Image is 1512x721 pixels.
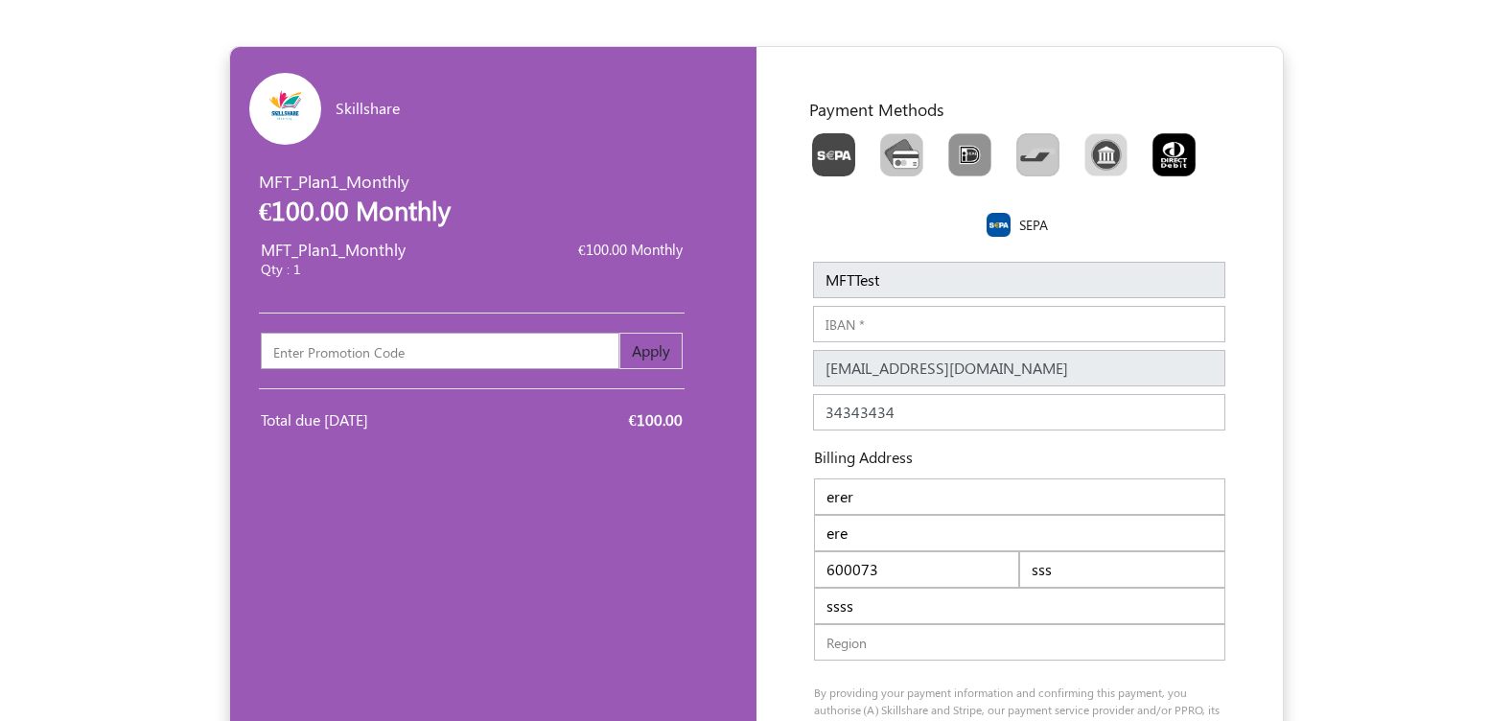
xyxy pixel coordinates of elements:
[814,515,1225,551] input: Address Line 2
[813,262,1225,298] input: Name
[814,551,1020,588] input: Postal code
[813,394,1225,430] input: Phone
[809,99,1244,119] h5: Payment Methods
[785,448,913,466] h6: Billing Address
[814,624,1225,661] input: Region
[987,213,1011,237] img: Sepa.png
[259,169,499,233] div: MFT_Plan1_Monthly
[1152,133,1196,176] img: GOCARDLESS.png
[948,133,991,176] img: Ideal.png
[261,262,500,278] h2: Qty : 1
[813,306,1225,342] input: IBAN *
[814,588,1225,624] input: Country
[259,195,499,225] h2: €100.00 Monthly
[813,350,1225,386] input: E-mail
[336,99,582,117] h6: Skillshare
[1019,551,1225,588] input: City
[578,240,683,259] span: €100.00 Monthly
[619,333,683,369] button: Apply
[880,133,923,176] img: CardCollection.png
[814,478,1225,515] input: Address Line 1
[812,133,855,176] img: Sepa.png
[800,127,1244,191] div: Toolbar with button groups
[1084,133,1128,176] img: BankTransfer.png
[1019,215,1048,235] label: SEPA
[629,409,683,430] span: €100.00
[1016,133,1059,176] img: Bancontact.png
[261,408,458,431] div: Total due [DATE]
[261,238,500,286] div: MFT_Plan1_Monthly
[261,333,619,369] input: Enter Promotion Code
